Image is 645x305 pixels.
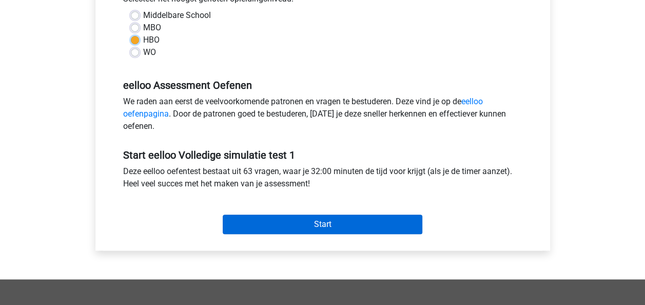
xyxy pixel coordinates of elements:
label: WO [143,46,156,59]
div: We raden aan eerst de veelvoorkomende patronen en vragen te bestuderen. Deze vind je op de . Door... [115,96,530,137]
h5: eelloo Assessment Oefenen [123,79,522,91]
h5: Start eelloo Volledige simulatie test 1 [123,149,522,161]
div: Deze eelloo oefentest bestaat uit 63 vragen, waar je 32:00 minuten de tijd voor krijgt (als je de... [115,165,530,194]
label: MBO [143,22,161,34]
input: Start [223,215,422,234]
label: HBO [143,34,160,46]
label: Middelbare School [143,9,211,22]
